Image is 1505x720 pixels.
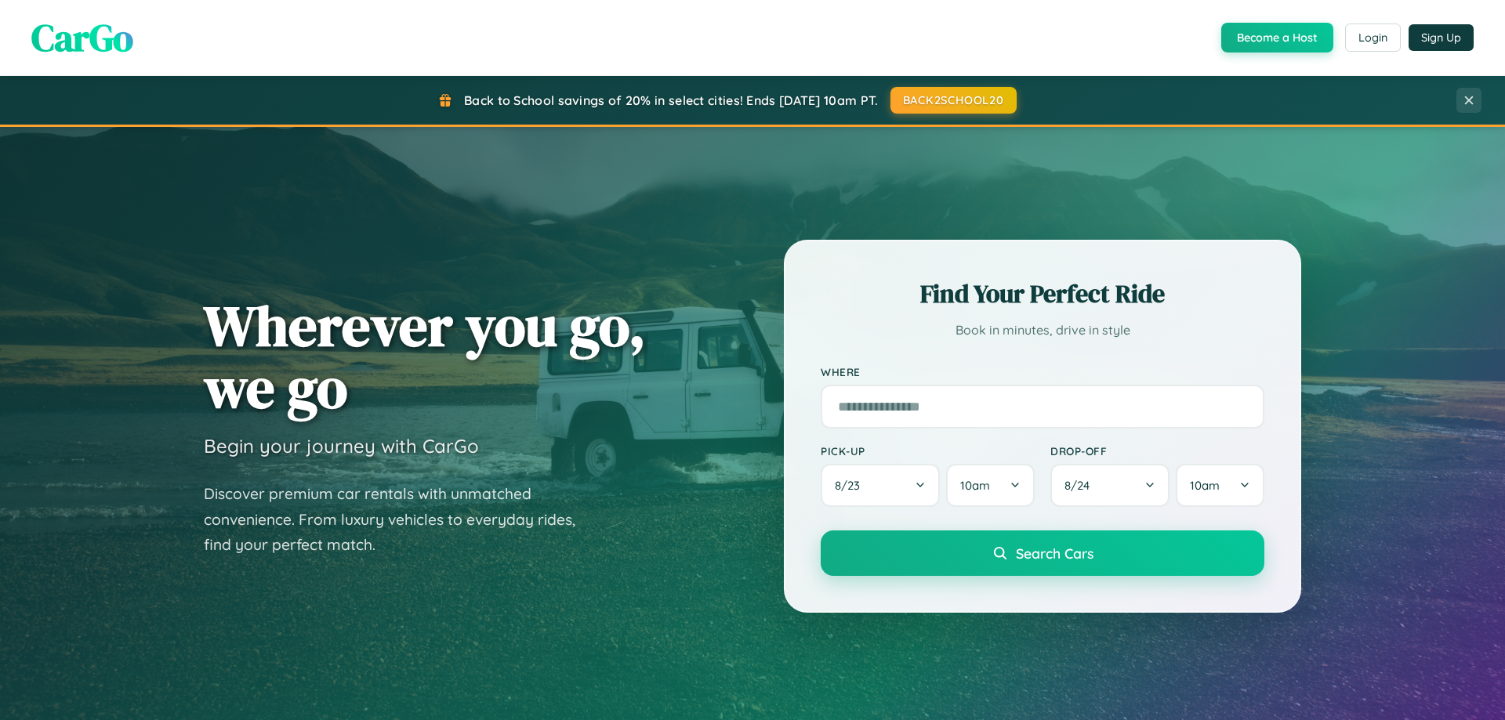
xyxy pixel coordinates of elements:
button: 10am [946,464,1035,507]
button: Become a Host [1221,23,1333,52]
button: BACK2SCHOOL20 [890,87,1017,114]
label: Drop-off [1050,444,1264,458]
button: Search Cars [821,530,1264,576]
label: Pick-up [821,444,1035,458]
button: 8/24 [1050,464,1170,507]
label: Where [821,365,1264,378]
span: CarGo [31,12,133,63]
span: Search Cars [1016,545,1093,562]
span: Back to School savings of 20% in select cities! Ends [DATE] 10am PT. [464,92,878,108]
p: Discover premium car rentals with unmatched convenience. From luxury vehicles to everyday rides, ... [204,481,596,558]
h1: Wherever you go, we go [204,295,646,418]
button: Sign Up [1409,24,1474,51]
button: Login [1345,24,1401,52]
span: 10am [960,478,990,493]
span: 8 / 24 [1064,478,1097,493]
p: Book in minutes, drive in style [821,319,1264,342]
button: 8/23 [821,464,940,507]
button: 10am [1176,464,1264,507]
span: 10am [1190,478,1220,493]
span: 8 / 23 [835,478,868,493]
h2: Find Your Perfect Ride [821,277,1264,311]
h3: Begin your journey with CarGo [204,434,479,458]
